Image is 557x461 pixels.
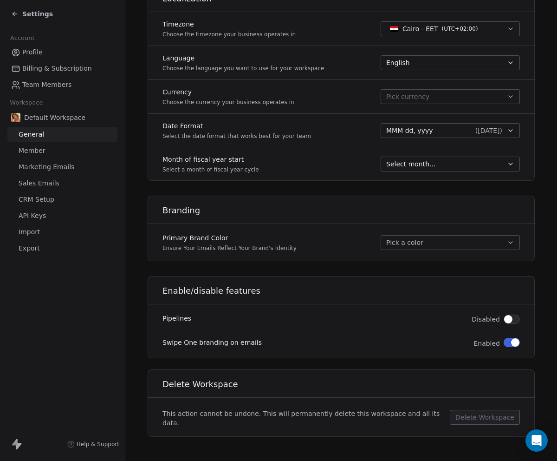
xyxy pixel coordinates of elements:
a: Sales Emails [7,176,117,191]
button: Pick a color [381,235,520,250]
label: Pipelines [162,314,191,323]
a: Member [7,143,117,158]
span: Member [19,146,45,156]
a: Settings [11,9,53,19]
span: Disabled [472,315,500,324]
span: Marketing Emails [19,162,74,172]
a: API Keys [7,208,117,224]
a: Billing & Subscription [7,61,117,76]
span: English [386,58,410,67]
span: Workspace [6,96,47,110]
span: Enabled [473,339,500,348]
span: ( [DATE] ) [475,126,502,135]
span: General [19,130,44,139]
p: Choose the currency your business operates in [162,99,294,106]
h1: Enable/disable features [162,285,535,296]
span: ( UTC+02:00 ) [441,25,478,33]
button: Cairo - EET(UTC+02:00) [381,21,520,36]
a: Profile [7,45,117,60]
a: Marketing Emails [7,159,117,175]
span: Export [19,244,40,253]
span: API Keys [19,211,46,221]
label: Language [162,53,324,63]
span: Import [19,227,40,237]
a: Team Members [7,77,117,92]
span: Select month... [386,159,435,169]
label: Swipe One branding on emails [162,338,262,347]
span: Account [6,31,39,45]
a: Help & Support [67,441,119,448]
p: Select a month of fiscal year cycle [162,166,259,173]
span: This action cannot be undone. This will permanently delete this workspace and all its data. [162,409,444,428]
label: Month of fiscal year start [162,155,259,164]
span: Cairo - EET [402,24,438,33]
span: Default Workspace [24,113,85,122]
span: CRM Setup [19,195,54,204]
p: Choose the language you want to use for your workspace [162,65,324,72]
span: Help & Support [77,441,119,448]
span: MMM dd, yyyy [386,126,433,135]
p: Choose the timezone your business operates in [162,31,296,38]
span: Settings [22,9,53,19]
button: Pick currency [381,89,520,104]
a: Export [7,241,117,256]
span: Team Members [22,80,71,90]
button: Delete Workspace [450,410,520,425]
h1: Delete Workspace [162,379,535,390]
span: Pick currency [386,92,429,102]
img: Screenshot%202025-07-28%20at%2000.42.25.png [11,113,20,122]
p: Ensure Your Emails Reflect Your Brand's Identity [162,244,297,252]
span: Sales Emails [19,178,59,188]
label: Timezone [162,20,296,29]
div: Open Intercom Messenger [525,429,548,452]
span: Billing & Subscription [22,64,92,73]
p: Select the date format that works best for your team [162,132,311,140]
a: Import [7,224,117,240]
h1: Branding [162,205,535,216]
span: Profile [22,47,43,57]
a: General [7,127,117,142]
label: Primary Brand Color [162,233,297,243]
label: Date Format [162,121,311,131]
a: CRM Setup [7,192,117,207]
label: Currency [162,87,294,97]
